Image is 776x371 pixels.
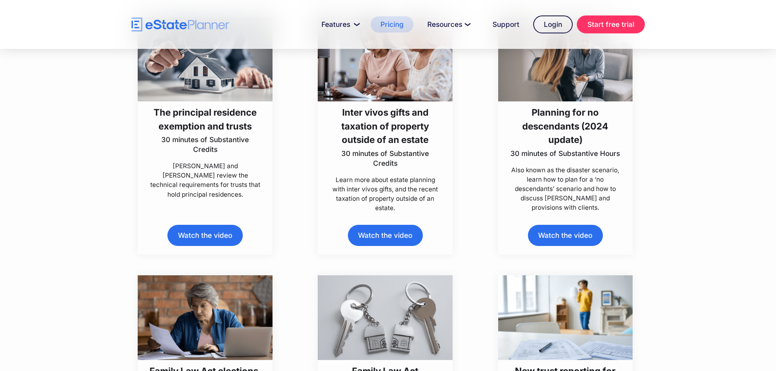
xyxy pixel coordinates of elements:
h3: Planning for no descendants (2024 update) [509,105,622,146]
p: Learn more about estate planning with inter vivos gifts, and the recent taxation of property outs... [329,175,442,213]
p: 30 minutes of Substantive Hours [509,149,622,158]
p: 30 minutes of Substantive Credits [329,149,442,168]
a: Inter vivos gifts and taxation of property outside of an estate30 minutes of Substantive CreditsL... [318,17,453,213]
a: Support [483,16,529,33]
a: Login [533,15,573,33]
a: Pricing [371,16,413,33]
a: Resources [418,16,479,33]
a: The principal residence exemption and trusts30 minutes of Substantive Credits[PERSON_NAME] and [P... [138,17,273,199]
a: home [132,18,229,32]
a: Planning for no descendants (2024 update)30 minutes of Substantive HoursAlso known as the disaste... [498,17,633,212]
p: 30 minutes of Substantive Credits [149,135,262,154]
a: Watch the video [348,225,423,246]
h3: Inter vivos gifts and taxation of property outside of an estate [329,105,442,146]
p: Also known as the disaster scenario, learn how to plan for a ‘no descendants’ scenario and how to... [509,165,622,213]
a: Features [312,16,367,33]
p: [PERSON_NAME] and [PERSON_NAME] review the technical requirements for trusts that hold principal ... [149,161,262,199]
a: Watch the video [167,225,242,246]
a: Start free trial [577,15,645,33]
h3: The principal residence exemption and trusts [149,105,262,133]
a: Watch the video [528,225,603,246]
